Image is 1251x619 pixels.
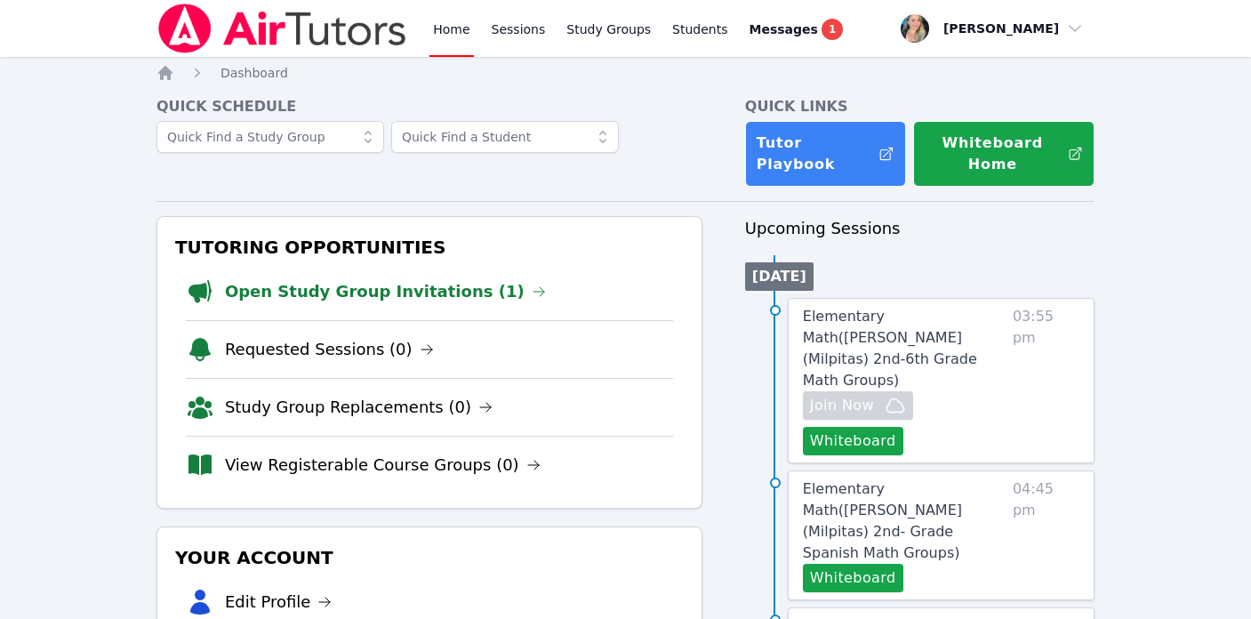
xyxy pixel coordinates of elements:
li: [DATE] [745,262,814,291]
button: Whiteboard [803,427,903,455]
span: Elementary Math ( [PERSON_NAME] (Milpitas) 2nd-6th Grade Math Groups ) [803,308,977,389]
a: Open Study Group Invitations (1) [225,279,546,304]
span: 04:45 pm [1013,478,1079,592]
a: Elementary Math([PERSON_NAME] (Milpitas) 2nd- Grade Spanish Math Groups) [803,478,1006,564]
input: Quick Find a Student [391,121,619,153]
img: Air Tutors [156,4,408,53]
span: Messages [750,20,818,38]
a: Requested Sessions (0) [225,337,434,362]
input: Quick Find a Study Group [156,121,384,153]
h4: Quick Links [745,96,1095,117]
a: Study Group Replacements (0) [225,395,493,420]
button: Whiteboard [803,564,903,592]
a: Elementary Math([PERSON_NAME] (Milpitas) 2nd-6th Grade Math Groups) [803,306,1006,391]
span: Elementary Math ( [PERSON_NAME] (Milpitas) 2nd- Grade Spanish Math Groups ) [803,480,962,561]
span: 03:55 pm [1013,306,1079,455]
h3: Upcoming Sessions [745,216,1095,241]
a: Dashboard [221,64,288,82]
button: Whiteboard Home [913,121,1095,187]
a: View Registerable Course Groups (0) [225,453,541,478]
h3: Your Account [172,542,687,574]
span: Join Now [810,395,874,416]
button: Join Now [803,391,913,420]
h3: Tutoring Opportunities [172,231,687,263]
a: Edit Profile [225,590,333,615]
span: 1 [822,19,843,40]
a: Tutor Playbook [745,121,906,187]
nav: Breadcrumb [156,64,1095,82]
h4: Quick Schedule [156,96,702,117]
span: Dashboard [221,66,288,80]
